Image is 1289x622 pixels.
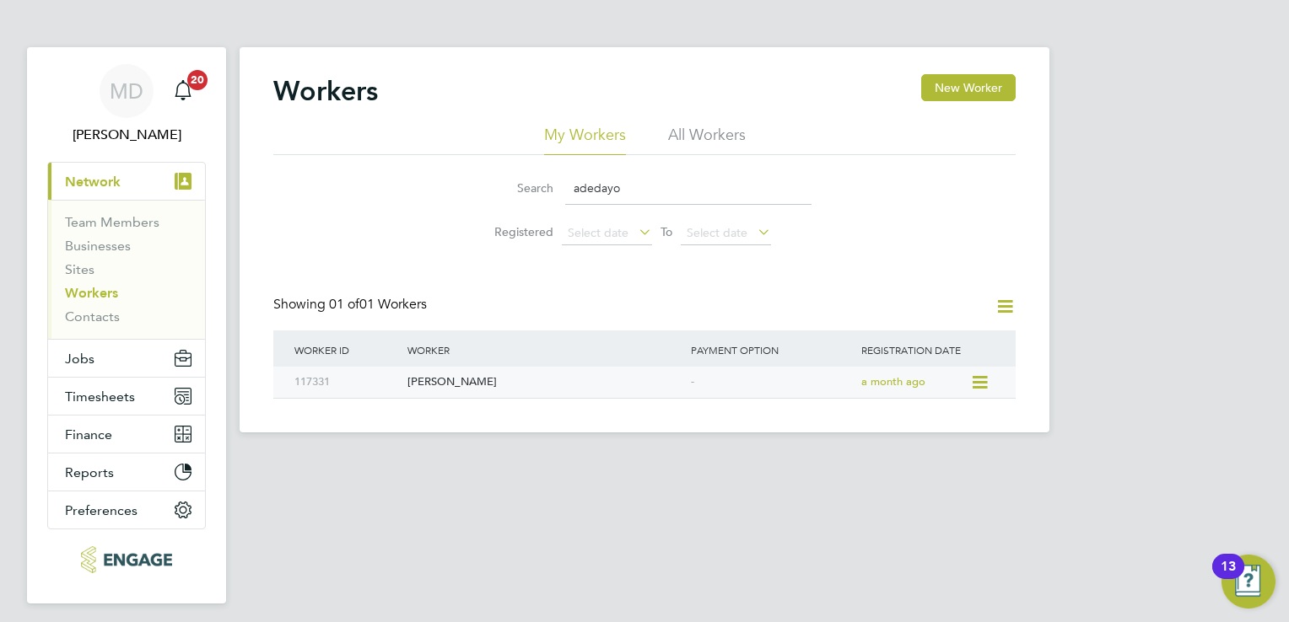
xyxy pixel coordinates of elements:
[1222,555,1276,609] button: Open Resource Center, 13 new notifications
[1221,566,1236,588] div: 13
[477,180,553,196] label: Search
[48,200,205,339] div: Network
[65,214,159,230] a: Team Members
[166,64,200,118] a: 20
[687,225,747,240] span: Select date
[110,80,143,102] span: MD
[187,70,208,90] span: 20
[65,238,131,254] a: Businesses
[403,330,687,369] div: Worker
[565,172,812,205] input: Name, email or phone number
[290,330,403,369] div: Worker ID
[47,125,206,145] span: Martina Davey
[47,64,206,145] a: MD[PERSON_NAME]
[273,74,378,108] h2: Workers
[48,378,205,415] button: Timesheets
[47,546,206,573] a: Go to home page
[544,125,626,155] li: My Workers
[65,351,94,367] span: Jobs
[290,366,970,380] a: 117331[PERSON_NAME]-a month ago
[655,221,677,243] span: To
[48,416,205,453] button: Finance
[65,308,120,324] a: Contacts
[65,174,121,190] span: Network
[921,74,1016,101] button: New Worker
[329,296,427,313] span: 01 Workers
[48,453,205,491] button: Reports
[81,546,171,573] img: xede-logo-retina.png
[668,125,746,155] li: All Workers
[65,285,118,301] a: Workers
[65,261,94,277] a: Sites
[65,464,114,480] span: Reports
[687,330,857,369] div: Payment Option
[329,296,359,313] span: 01 of
[861,374,925,389] span: a month ago
[273,296,430,314] div: Showing
[27,47,226,603] nav: Main navigation
[48,340,205,377] button: Jobs
[65,502,138,518] span: Preferences
[48,163,205,200] button: Network
[687,367,857,398] div: -
[403,367,687,398] div: [PERSON_NAME]
[65,389,135,405] span: Timesheets
[477,224,553,239] label: Registered
[65,426,112,442] span: Finance
[857,330,999,369] div: Registration Date
[48,491,205,528] button: Preferences
[290,367,403,398] div: 117331
[568,225,628,240] span: Select date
